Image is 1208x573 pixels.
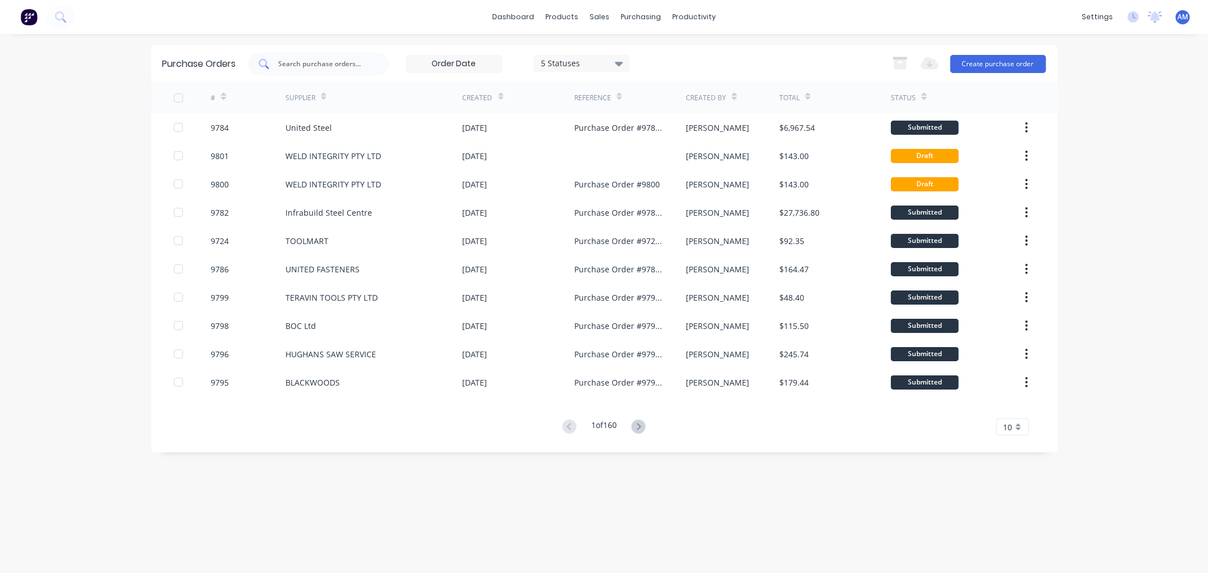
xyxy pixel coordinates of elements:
[541,57,622,69] div: 5 Statuses
[463,178,488,190] div: [DATE]
[574,292,663,303] div: Purchase Order #9799 - TERAVIN TOOLS PTY LTD
[779,263,809,275] div: $164.47
[667,8,722,25] div: productivity
[574,207,663,219] div: Purchase Order #9782 - Infrabuild Steel Centre
[285,207,372,219] div: Infrabuild Steel Centre
[574,93,611,103] div: Reference
[891,290,959,305] div: Submitted
[285,122,332,134] div: United Steel
[686,150,749,162] div: [PERSON_NAME]
[779,377,809,388] div: $179.44
[574,263,663,275] div: Purchase Order #9786 - UNITED FASTENERS
[950,55,1046,73] button: Create purchase order
[891,347,959,361] div: Submitted
[615,8,667,25] div: purchasing
[591,419,617,435] div: 1 of 160
[285,348,376,360] div: HUGHANS SAW SERVICE
[779,348,809,360] div: $245.74
[779,207,819,219] div: $27,736.80
[285,235,328,247] div: TOOLMART
[463,207,488,219] div: [DATE]
[211,320,229,332] div: 9798
[574,320,663,332] div: Purchase Order #9798 - BOC Ltd
[211,377,229,388] div: 9795
[463,235,488,247] div: [DATE]
[891,234,959,248] div: Submitted
[211,235,229,247] div: 9724
[211,150,229,162] div: 9801
[584,8,615,25] div: sales
[574,122,663,134] div: Purchase Order #9784 - United Steel
[278,58,372,70] input: Search purchase orders...
[686,377,749,388] div: [PERSON_NAME]
[779,292,804,303] div: $48.40
[891,149,959,163] div: Draft
[163,57,236,71] div: Purchase Orders
[211,122,229,134] div: 9784
[686,93,726,103] div: Created By
[211,292,229,303] div: 9799
[779,178,809,190] div: $143.00
[211,348,229,360] div: 9796
[891,375,959,390] div: Submitted
[574,377,663,388] div: Purchase Order #9795 - BLACKWOODS
[285,292,378,303] div: TERAVIN TOOLS PTY LTD
[891,121,959,135] div: Submitted
[1177,12,1188,22] span: AM
[285,320,316,332] div: BOC Ltd
[463,320,488,332] div: [DATE]
[686,348,749,360] div: [PERSON_NAME]
[463,150,488,162] div: [DATE]
[891,93,916,103] div: Status
[1076,8,1119,25] div: settings
[463,377,488,388] div: [DATE]
[463,263,488,275] div: [DATE]
[285,377,340,388] div: BLACKWOODS
[891,177,959,191] div: Draft
[686,178,749,190] div: [PERSON_NAME]
[463,292,488,303] div: [DATE]
[574,178,660,190] div: Purchase Order #9800
[686,207,749,219] div: [PERSON_NAME]
[486,8,540,25] a: dashboard
[463,93,493,103] div: Created
[686,235,749,247] div: [PERSON_NAME]
[407,55,502,72] input: Order Date
[285,150,381,162] div: WELD INTEGRITY PTY LTD
[779,320,809,332] div: $115.50
[463,122,488,134] div: [DATE]
[285,93,315,103] div: Supplier
[211,93,215,103] div: #
[779,235,804,247] div: $92.35
[285,263,360,275] div: UNITED FASTENERS
[285,178,381,190] div: WELD INTEGRITY PTY LTD
[463,348,488,360] div: [DATE]
[891,319,959,333] div: Submitted
[211,263,229,275] div: 9786
[574,235,663,247] div: Purchase Order #9724 - TOOLMART
[686,263,749,275] div: [PERSON_NAME]
[211,178,229,190] div: 9800
[20,8,37,25] img: Factory
[686,122,749,134] div: [PERSON_NAME]
[779,150,809,162] div: $143.00
[779,93,800,103] div: Total
[891,206,959,220] div: Submitted
[686,320,749,332] div: [PERSON_NAME]
[891,262,959,276] div: Submitted
[540,8,584,25] div: products
[1004,421,1013,433] span: 10
[779,122,815,134] div: $6,967.54
[686,292,749,303] div: [PERSON_NAME]
[574,348,663,360] div: Purchase Order #9796 - HUGHANS SAW SERVICE
[211,207,229,219] div: 9782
